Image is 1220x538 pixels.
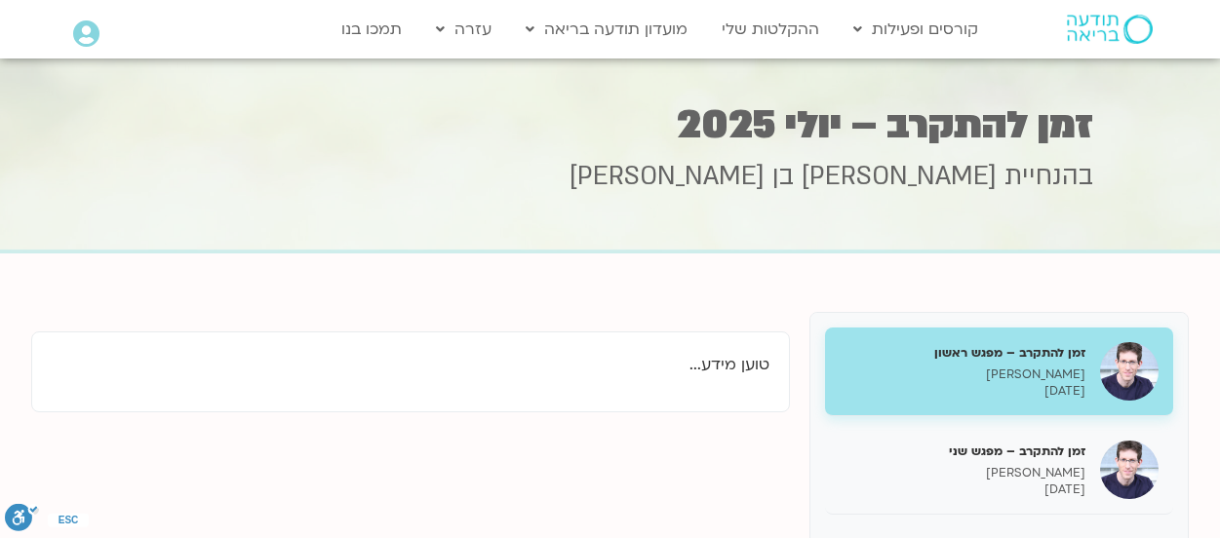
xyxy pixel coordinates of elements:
[52,352,769,378] p: טוען מידע...
[1100,441,1159,499] img: זמן להתקרב – מפגש שני
[840,465,1085,481] p: [PERSON_NAME]
[840,383,1085,400] p: [DATE]
[332,11,412,48] a: תמכו בנו
[840,442,1085,460] h5: זמן להתקרב – מפגש שני
[1100,342,1159,401] img: זמן להתקרב – מפגש ראשון
[570,159,997,194] span: [PERSON_NAME] בן [PERSON_NAME]
[128,106,1093,144] h1: זמן להתקרב – יולי 2025
[840,366,1085,383] p: [PERSON_NAME]
[840,344,1085,362] h5: זמן להתקרב – מפגש ראשון
[1004,159,1093,194] span: בהנחיית
[840,481,1085,498] p: [DATE]
[426,11,501,48] a: עזרה
[1067,15,1153,44] img: תודעה בריאה
[712,11,829,48] a: ההקלטות שלי
[516,11,697,48] a: מועדון תודעה בריאה
[844,11,988,48] a: קורסים ופעילות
